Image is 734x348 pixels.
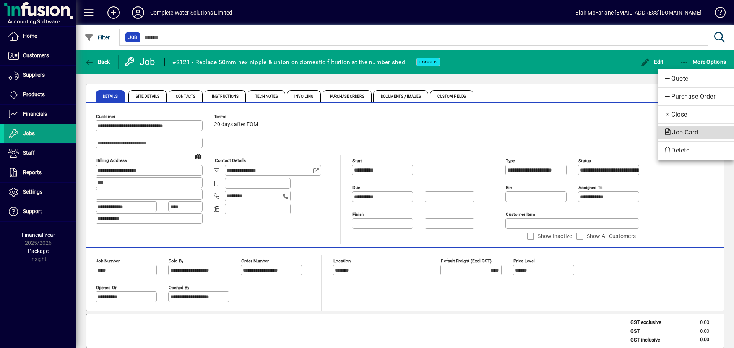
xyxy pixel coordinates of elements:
[664,110,728,119] span: Close
[664,74,728,83] span: Quote
[664,146,728,155] span: Delete
[658,108,734,121] button: Close job
[664,92,728,101] span: Purchase Order
[664,129,702,136] span: Job Card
